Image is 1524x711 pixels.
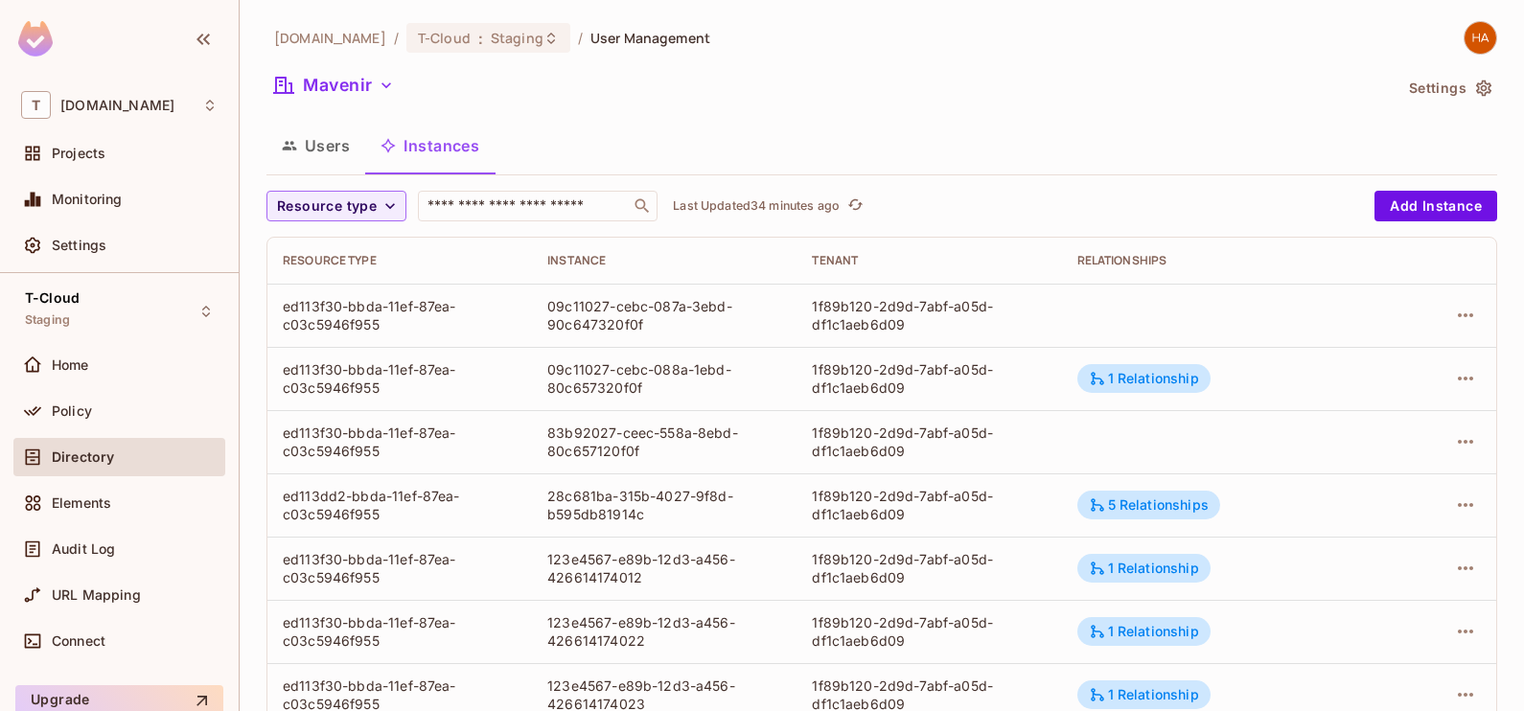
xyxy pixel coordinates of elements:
img: SReyMgAAAABJRU5ErkJggg== [18,21,53,57]
div: 1 Relationship [1089,560,1199,577]
span: Home [52,357,89,373]
span: T-Cloud [25,290,80,306]
span: Staging [25,312,70,328]
div: 09c11027-cebc-087a-3ebd-90c647320f0f [547,297,781,333]
div: 5 Relationships [1089,496,1209,514]
div: ed113f30-bbda-11ef-87ea-c03c5946f955 [283,613,517,650]
span: T-Cloud [418,29,471,47]
span: Directory [52,449,114,465]
span: Workspace: t-mobile.com [60,98,174,113]
span: T [21,91,51,119]
span: Monitoring [52,192,123,207]
div: Instance [547,253,781,268]
p: Last Updated 34 minutes ago [673,198,840,214]
div: ed113f30-bbda-11ef-87ea-c03c5946f955 [283,424,517,460]
span: Resource type [277,195,377,218]
span: refresh [847,196,864,216]
span: Connect [52,633,105,649]
div: 123e4567-e89b-12d3-a456-426614174022 [547,613,781,650]
div: 1 Relationship [1089,686,1199,703]
span: Settings [52,238,106,253]
button: Resource type [266,191,406,221]
button: Instances [365,122,495,170]
span: Projects [52,146,105,161]
button: Add Instance [1374,191,1497,221]
button: Users [266,122,365,170]
button: refresh [843,195,866,218]
div: Resource type [283,253,517,268]
div: Relationships [1077,253,1369,268]
div: ed113f30-bbda-11ef-87ea-c03c5946f955 [283,550,517,586]
div: 1f89b120-2d9d-7abf-a05d-df1c1aeb6d09 [812,550,1046,586]
span: User Management [590,29,710,47]
div: 09c11027-cebc-088a-1ebd-80c657320f0f [547,360,781,397]
span: Staging [491,29,543,47]
span: Audit Log [52,541,115,557]
div: 1f89b120-2d9d-7abf-a05d-df1c1aeb6d09 [812,297,1046,333]
div: 28c681ba-315b-4027-9f8d-b595db81914c [547,487,781,523]
li: / [578,29,583,47]
div: 1 Relationship [1089,623,1199,640]
div: 1f89b120-2d9d-7abf-a05d-df1c1aeb6d09 [812,424,1046,460]
button: Settings [1401,73,1497,103]
span: Click to refresh data [840,195,866,218]
span: URL Mapping [52,587,141,603]
div: 123e4567-e89b-12d3-a456-426614174012 [547,550,781,586]
div: 1 Relationship [1089,370,1199,387]
span: : [477,31,484,46]
div: 83b92027-ceec-558a-8ebd-80c657120f0f [547,424,781,460]
span: Elements [52,495,111,511]
div: 1f89b120-2d9d-7abf-a05d-df1c1aeb6d09 [812,360,1046,397]
div: 1f89b120-2d9d-7abf-a05d-df1c1aeb6d09 [812,487,1046,523]
div: 1f89b120-2d9d-7abf-a05d-df1c1aeb6d09 [812,613,1046,650]
span: the active workspace [274,29,386,47]
div: ed113dd2-bbda-11ef-87ea-c03c5946f955 [283,487,517,523]
div: ed113f30-bbda-11ef-87ea-c03c5946f955 [283,297,517,333]
button: Mavenir [266,70,402,101]
div: Tenant [812,253,1046,268]
div: ed113f30-bbda-11ef-87ea-c03c5946f955 [283,360,517,397]
span: Policy [52,403,92,419]
li: / [394,29,399,47]
img: harani.arumalla1@t-mobile.com [1465,22,1496,54]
